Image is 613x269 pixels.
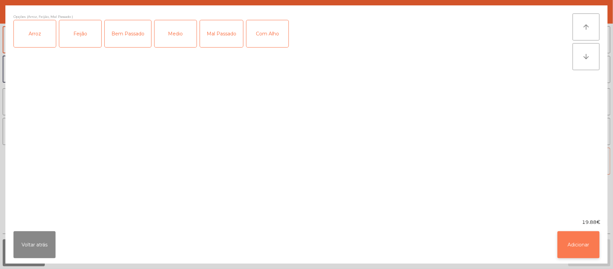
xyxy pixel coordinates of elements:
div: Medio [155,20,197,47]
div: Mal Passado [200,20,243,47]
button: arrow_upward [573,13,600,40]
div: Feijão [59,20,101,47]
div: 19.88€ [5,219,608,226]
i: arrow_upward [582,23,590,31]
div: Bem Passado [105,20,151,47]
button: arrow_downward [573,43,600,70]
i: arrow_downward [582,53,590,61]
button: Voltar atrás [13,231,56,258]
div: Arroz [14,20,56,47]
button: Adicionar [557,231,600,258]
div: Com Alho [246,20,288,47]
span: Opções [13,13,26,20]
span: (Arroz, Feijão, Mal Passado ) [27,13,73,20]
